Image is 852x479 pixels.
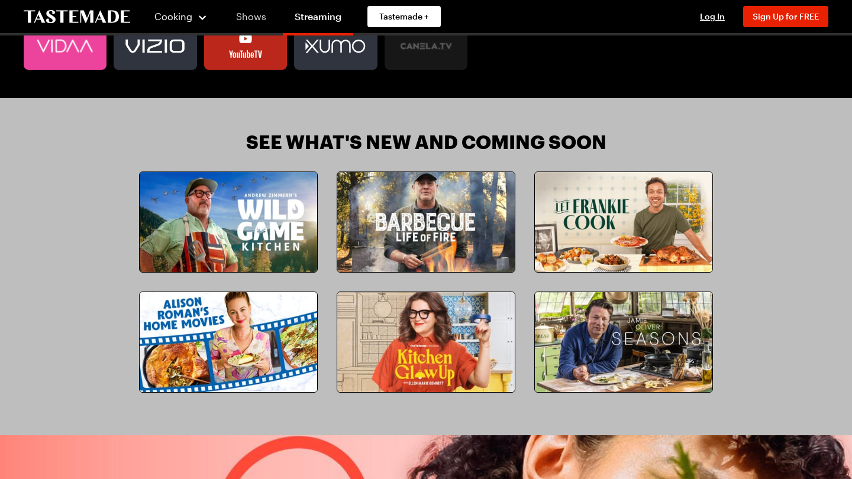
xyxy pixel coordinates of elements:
[337,292,515,392] img: Kitchen Glow Up
[154,2,208,31] button: Cooking
[154,11,192,22] span: Cooking
[700,11,725,21] span: Log In
[283,2,353,35] a: Streaming
[689,11,736,22] button: Log In
[139,171,318,273] a: Andrew Zimmern's Wild Game Kitchen
[379,11,429,22] span: Tastemade +
[337,172,515,272] img: Barbecue: Life of Fire
[367,6,441,27] a: Tastemade +
[139,292,318,393] a: Alison Roman's Home Movies
[140,172,317,272] img: Andrew Zimmern's Wild Game Kitchen
[535,292,712,392] img: Jamie Oliver: Seasons
[743,6,828,27] button: Sign Up for FREE
[140,292,317,392] img: Alison Roman's Home Movies
[337,171,515,273] a: Barbecue: Life of Fire
[337,292,515,393] a: Kitchen Glow Up
[753,11,819,21] span: Sign Up for FREE
[534,171,713,273] a: Let Frankie Cook
[24,10,130,24] a: To Tastemade Home Page
[534,292,713,393] a: Jamie Oliver: Seasons
[246,131,606,153] h3: See What's New and Coming Soon
[535,172,712,272] img: Let Frankie Cook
